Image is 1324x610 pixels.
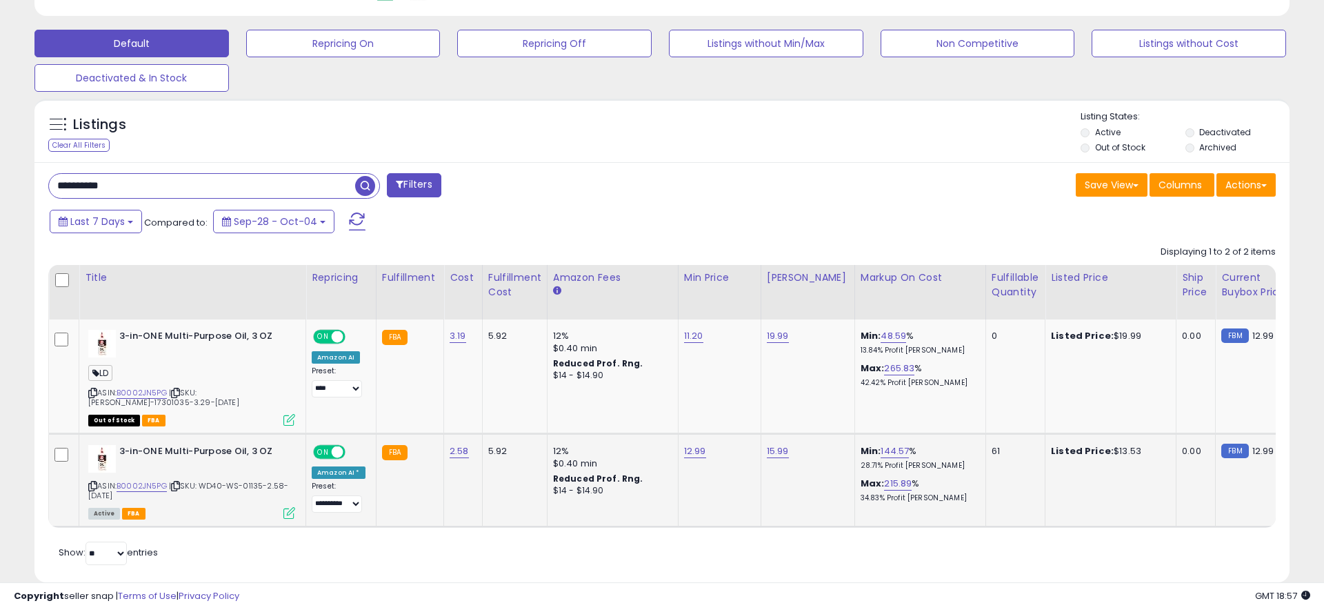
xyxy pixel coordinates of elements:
[50,210,142,233] button: Last 7 Days
[343,331,365,343] span: OFF
[553,357,643,369] b: Reduced Prof. Rng.
[246,30,441,57] button: Repricing On
[684,329,703,343] a: 11.20
[992,330,1034,342] div: 0
[314,331,332,343] span: ON
[767,270,849,285] div: [PERSON_NAME]
[1255,589,1310,602] span: 2025-10-12 18:57 GMT
[861,461,975,471] p: 28.71% Profit [PERSON_NAME]
[34,64,229,92] button: Deactivated & In Stock
[553,445,668,457] div: 12%
[119,445,287,462] b: 3-in-ONE Multi-Purpose Oil, 3 OZ
[767,444,789,458] a: 15.99
[553,485,668,497] div: $14 - $14.90
[1216,173,1276,197] button: Actions
[88,480,288,501] span: | SKU: WD40-WS-01135-2.58-[DATE]
[88,387,239,408] span: | SKU: [PERSON_NAME]-17301035-3.29-[DATE]
[312,482,365,513] div: Preset:
[1095,141,1145,153] label: Out of Stock
[1076,173,1147,197] button: Save View
[1221,444,1248,458] small: FBM
[88,415,140,426] span: All listings that are currently out of stock and unavailable for purchase on Amazon
[861,378,975,388] p: 42.42% Profit [PERSON_NAME]
[1182,270,1210,299] div: Ship Price
[1221,270,1292,299] div: Current Buybox Price
[457,30,652,57] button: Repricing Off
[1081,110,1289,124] p: Listing States:
[861,346,975,355] p: 13.84% Profit [PERSON_NAME]
[1252,444,1274,457] span: 12.99
[118,589,177,602] a: Terms of Use
[59,546,158,559] span: Show: entries
[881,30,1075,57] button: Non Competitive
[88,445,295,518] div: ASIN:
[312,366,365,397] div: Preset:
[767,329,789,343] a: 19.99
[450,444,469,458] a: 2.58
[1221,328,1248,343] small: FBM
[488,270,541,299] div: Fulfillment Cost
[88,330,116,357] img: 31aj-WCmtLL._SL40_.jpg
[88,365,112,381] span: LD
[142,415,165,426] span: FBA
[861,362,975,388] div: %
[119,330,287,346] b: 3-in-ONE Multi-Purpose Oil, 3 OZ
[312,351,360,364] div: Amazon AI
[88,508,120,520] span: All listings currently available for purchase on Amazon
[73,115,126,135] h5: Listings
[1051,270,1170,285] div: Listed Price
[684,270,755,285] div: Min Price
[1182,445,1205,457] div: 0.00
[14,589,64,602] strong: Copyright
[669,30,863,57] button: Listings without Min/Max
[382,270,438,285] div: Fulfillment
[450,329,466,343] a: 3.19
[144,216,208,229] span: Compared to:
[884,362,914,375] a: 265.83
[70,215,125,228] span: Last 7 Days
[861,362,885,375] b: Max:
[881,444,909,458] a: 144.57
[343,446,365,458] span: OFF
[1199,126,1251,138] label: Deactivated
[1051,445,1165,457] div: $13.53
[34,30,229,57] button: Default
[553,270,672,285] div: Amazon Fees
[14,590,239,603] div: seller snap | |
[1199,141,1236,153] label: Archived
[1092,30,1286,57] button: Listings without Cost
[861,329,881,342] b: Min:
[1095,126,1121,138] label: Active
[861,478,975,503] div: %
[553,342,668,355] div: $0.40 min
[553,457,668,470] div: $0.40 min
[861,444,881,457] b: Min:
[213,210,334,233] button: Sep-28 - Oct-04
[861,493,975,503] p: 34.83% Profit [PERSON_NAME]
[861,270,980,285] div: Markup on Cost
[1161,246,1276,259] div: Displaying 1 to 2 of 2 items
[88,330,295,424] div: ASIN:
[1150,173,1214,197] button: Columns
[884,477,912,491] a: 215.89
[387,173,441,197] button: Filters
[312,270,370,285] div: Repricing
[1051,329,1114,342] b: Listed Price:
[85,270,300,285] div: Title
[488,330,536,342] div: 5.92
[861,445,975,471] div: %
[122,508,146,520] span: FBA
[88,445,116,473] img: 31aj-WCmtLL._SL40_.jpg
[48,139,110,152] div: Clear All Filters
[553,370,668,382] div: $14 - $14.90
[314,446,332,458] span: ON
[1252,329,1274,342] span: 12.99
[992,270,1039,299] div: Fulfillable Quantity
[382,445,408,460] small: FBA
[553,330,668,342] div: 12%
[1158,178,1202,192] span: Columns
[553,473,643,484] b: Reduced Prof. Rng.
[382,330,408,345] small: FBA
[312,466,365,479] div: Amazon AI *
[992,445,1034,457] div: 61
